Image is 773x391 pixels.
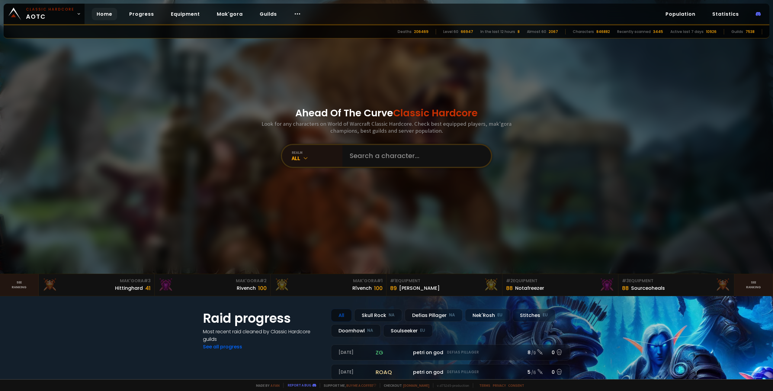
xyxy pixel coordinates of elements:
div: 8 [518,29,520,34]
div: 88 [622,284,629,292]
small: EU [420,328,425,334]
div: 100 [374,284,383,292]
span: # 3 [144,278,151,284]
div: Soulseeker [383,324,433,337]
a: [DATE]roaqpetri on godDefias Pillager5 /60 [331,364,570,380]
div: Skull Rock [354,309,402,322]
div: Mak'Gora [42,278,151,284]
h1: Ahead Of The Curve [295,106,478,120]
a: Mak'gora [212,8,248,20]
div: Rîvench [352,284,372,292]
small: NA [449,312,455,318]
a: Privacy [493,383,506,388]
span: # 2 [260,278,267,284]
div: Equipment [390,278,499,284]
span: Made by [252,383,280,388]
h4: Most recent raid cleaned by Classic Hardcore guilds [203,328,324,343]
span: Checkout [380,383,429,388]
span: AOTC [26,7,74,21]
div: 2067 [549,29,558,34]
a: Progress [124,8,159,20]
a: [DATE]zgpetri on godDefias Pillager8 /90 [331,344,570,360]
small: NA [389,312,395,318]
a: Mak'Gora#2Rivench100 [155,274,271,296]
a: [DOMAIN_NAME] [403,383,429,388]
a: Home [92,8,117,20]
a: Report a bug [288,383,311,387]
a: #2Equipment88Notafreezer [502,274,618,296]
div: Deaths [398,29,412,34]
a: Consent [508,383,524,388]
div: 88 [506,284,513,292]
a: Terms [479,383,490,388]
div: 41 [145,284,151,292]
div: In the last 12 hours [480,29,515,34]
small: NA [367,328,373,334]
div: 846882 [596,29,610,34]
div: Notafreezer [515,284,544,292]
h3: Look for any characters on World of Warcraft Classic Hardcore. Check best equipped players, mak'g... [259,120,514,134]
div: Mak'Gora [274,278,383,284]
div: 100 [258,284,267,292]
div: Doomhowl [331,324,381,337]
a: a fan [271,383,280,388]
a: #1Equipment89[PERSON_NAME] [386,274,502,296]
span: v. d752d5 - production [433,383,469,388]
div: Recently scanned [617,29,651,34]
div: 89 [390,284,397,292]
small: Classic Hardcore [26,7,74,12]
div: 7538 [746,29,755,34]
div: Hittinghard [115,284,143,292]
a: Classic HardcoreAOTC [4,4,85,24]
div: 206469 [414,29,428,34]
a: See all progress [203,343,242,350]
div: 66947 [461,29,473,34]
div: Almost 60 [527,29,546,34]
small: EU [543,312,548,318]
span: # 1 [377,278,383,284]
a: Statistics [707,8,744,20]
div: Level 60 [443,29,458,34]
a: #3Equipment88Sourceoheals [618,274,734,296]
span: # 3 [622,278,629,284]
div: Sourceoheals [631,284,665,292]
div: All [292,155,342,162]
span: Support me, [320,383,376,388]
a: Guilds [255,8,282,20]
div: Nek'Rosh [465,309,510,322]
div: Active last 7 days [670,29,704,34]
div: [PERSON_NAME] [399,284,440,292]
a: Equipment [166,8,205,20]
a: Mak'Gora#1Rîvench100 [271,274,386,296]
div: All [331,309,352,322]
div: Equipment [622,278,730,284]
a: Buy me a coffee [346,383,376,388]
div: Guilds [731,29,743,34]
div: Rivench [237,284,256,292]
div: Mak'Gora [158,278,267,284]
div: realm [292,150,342,155]
span: # 2 [506,278,513,284]
div: Characters [573,29,594,34]
small: EU [497,312,502,318]
div: Defias Pillager [405,309,463,322]
span: Classic Hardcore [393,106,478,120]
h1: Raid progress [203,309,324,328]
div: 10926 [706,29,717,34]
a: Seeranking [734,274,773,296]
div: Stitches [512,309,555,322]
div: 3445 [653,29,663,34]
a: Population [661,8,700,20]
a: Mak'Gora#3Hittinghard41 [39,274,155,296]
span: # 1 [390,278,396,284]
div: Equipment [506,278,614,284]
input: Search a character... [346,145,484,167]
